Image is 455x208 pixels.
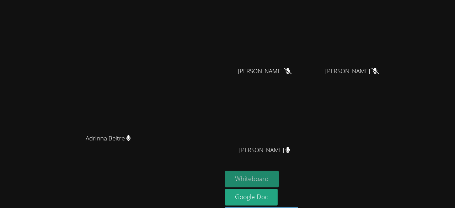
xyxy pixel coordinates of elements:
span: [PERSON_NAME] [325,66,379,76]
span: [PERSON_NAME] [239,145,290,155]
a: Google Doc [225,189,278,206]
span: [PERSON_NAME] [238,66,291,76]
span: Adrinna Beltre [86,133,131,144]
button: Whiteboard [225,171,279,187]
